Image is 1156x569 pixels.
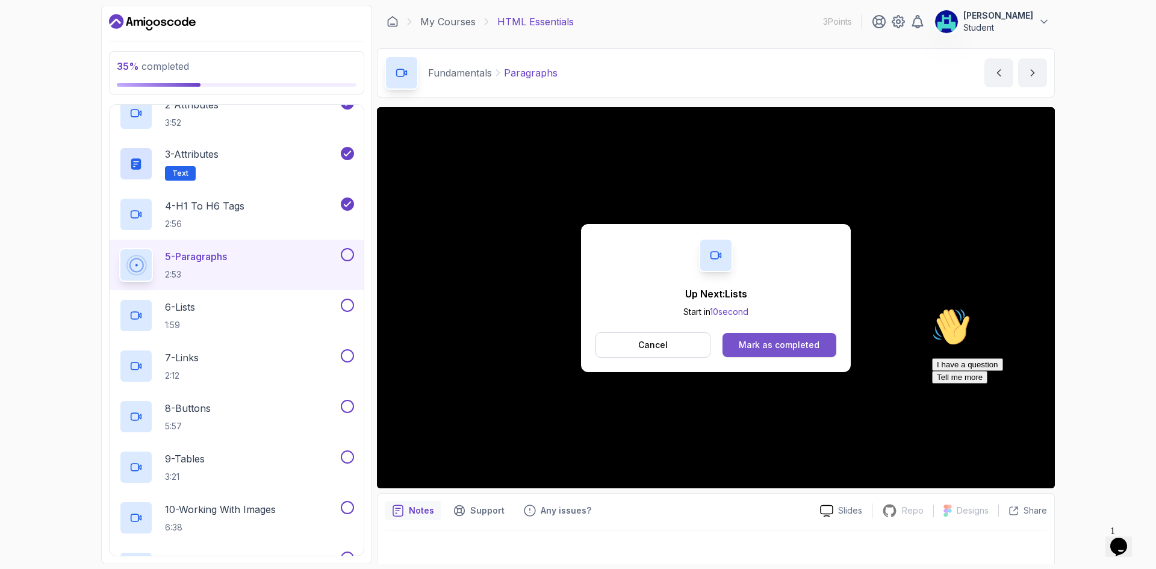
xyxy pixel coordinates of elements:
[165,553,197,567] p: 11 - Divs
[5,68,60,81] button: Tell me more
[165,218,244,230] p: 2:56
[119,450,354,484] button: 9-Tables3:21
[497,14,574,29] p: HTML Essentials
[683,287,748,301] p: Up Next: Lists
[172,169,188,178] span: Text
[5,5,222,81] div: 👋Hi! How can we help?I have a questionTell me more
[165,98,219,112] p: 2 - Attributes
[963,10,1033,22] p: [PERSON_NAME]
[117,60,189,72] span: completed
[117,60,139,72] span: 35 %
[5,36,119,45] span: Hi! How can we help?
[810,505,872,517] a: Slides
[119,349,354,383] button: 7-Links2:12
[165,199,244,213] p: 4 - H1 To H6 Tags
[165,249,227,264] p: 5 - Paragraphs
[595,332,710,358] button: Cancel
[165,420,211,432] p: 5:57
[165,269,227,281] p: 2:53
[934,10,1050,34] button: user profile image[PERSON_NAME]Student
[165,521,276,533] p: 6:38
[838,505,862,517] p: Slides
[119,501,354,535] button: 10-Working With Images6:38
[165,117,219,129] p: 3:52
[5,5,43,43] img: :wave:
[722,333,836,357] button: Mark as completed
[638,339,668,351] p: Cancel
[119,299,354,332] button: 6-Lists1:59
[470,505,505,517] p: Support
[935,10,958,33] img: user profile image
[5,55,76,68] button: I have a question
[739,339,819,351] div: Mark as completed
[109,13,196,32] a: Dashboard
[823,16,852,28] p: 3 Points
[387,16,399,28] a: Dashboard
[902,505,924,517] p: Repo
[165,471,205,483] p: 3:21
[428,66,492,80] p: Fundamentals
[165,319,195,331] p: 1:59
[165,370,199,382] p: 2:12
[377,107,1055,488] iframe: 4 - Paragraphs
[984,58,1013,87] button: previous content
[385,501,441,520] button: notes button
[165,452,205,466] p: 9 - Tables
[409,505,434,517] p: Notes
[119,197,354,231] button: 4-H1 To H6 Tags2:56
[119,96,354,130] button: 2-Attributes3:52
[165,401,211,415] p: 8 - Buttons
[165,300,195,314] p: 6 - Lists
[963,22,1033,34] p: Student
[446,501,512,520] button: Support button
[710,306,748,317] span: 10 second
[1018,58,1047,87] button: next content
[165,147,219,161] p: 3 - Attributes
[927,303,1144,515] iframe: chat widget
[165,502,276,517] p: 10 - Working With Images
[165,350,199,365] p: 7 - Links
[517,501,598,520] button: Feedback button
[420,14,476,29] a: My Courses
[1105,521,1144,557] iframe: chat widget
[683,306,748,318] p: Start in
[119,400,354,434] button: 8-Buttons5:57
[504,66,558,80] p: Paragraphs
[541,505,591,517] p: Any issues?
[119,248,354,282] button: 5-Paragraphs2:53
[119,147,354,181] button: 3-AttributesText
